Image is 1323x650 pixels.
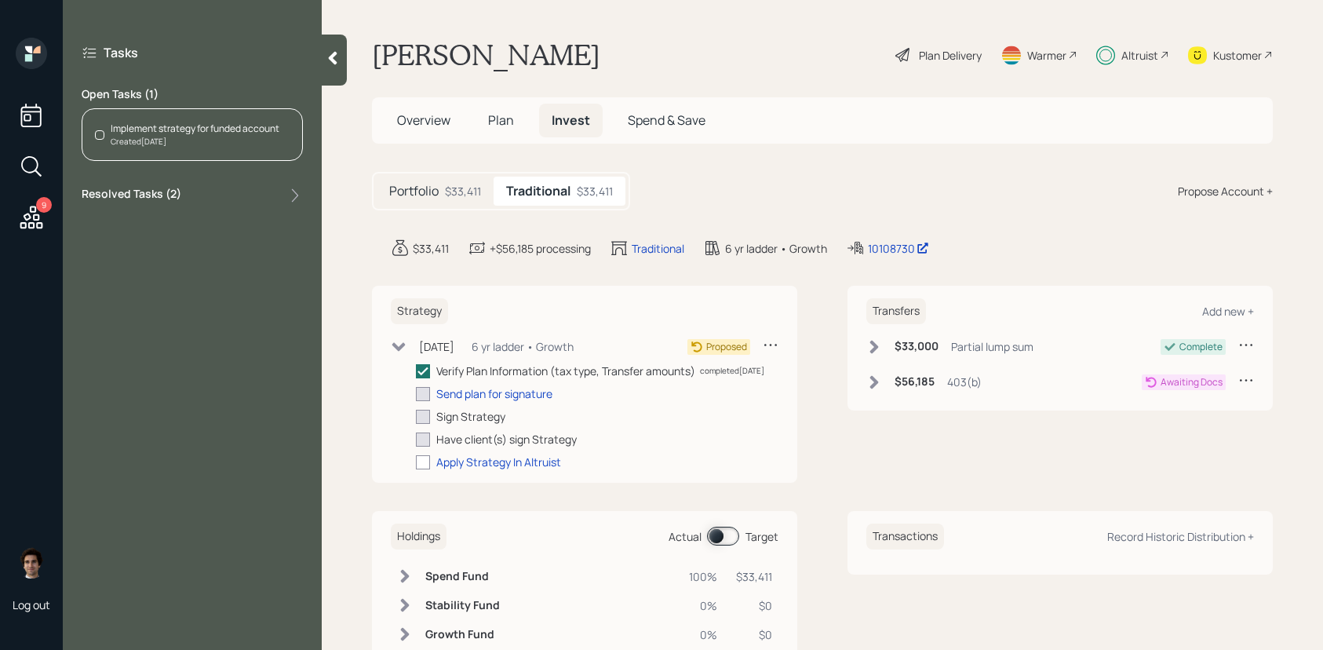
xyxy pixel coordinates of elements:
[868,240,929,257] div: 10108730
[16,547,47,579] img: harrison-schaefer-headshot-2.png
[13,597,50,612] div: Log out
[669,528,702,545] div: Actual
[372,38,600,72] h1: [PERSON_NAME]
[1202,304,1254,319] div: Add new +
[706,340,747,354] div: Proposed
[895,375,935,389] h6: $56,185
[425,599,500,612] h6: Stability Fund
[82,86,303,102] label: Open Tasks ( 1 )
[436,454,561,470] div: Apply Strategy In Altruist
[689,626,717,643] div: 0%
[736,568,772,585] div: $33,411
[736,626,772,643] div: $0
[552,111,590,129] span: Invest
[689,597,717,614] div: 0%
[36,197,52,213] div: 9
[866,524,944,550] h6: Transactions
[419,338,454,355] div: [DATE]
[1107,529,1254,544] div: Record Historic Distribution +
[425,628,500,641] h6: Growth Fund
[506,184,570,199] h5: Traditional
[488,111,514,129] span: Plan
[1179,340,1223,354] div: Complete
[425,570,500,583] h6: Spend Fund
[397,111,450,129] span: Overview
[111,122,279,136] div: Implement strategy for funded account
[82,186,181,205] label: Resolved Tasks ( 2 )
[866,298,926,324] h6: Transfers
[689,568,717,585] div: 100%
[895,340,938,353] h6: $33,000
[725,240,827,257] div: 6 yr ladder • Growth
[391,524,446,550] h6: Holdings
[391,298,448,324] h6: Strategy
[472,338,574,355] div: 6 yr ladder • Growth
[947,374,982,390] div: 403(b)
[389,184,439,199] h5: Portfolio
[445,183,481,199] div: $33,411
[951,338,1033,355] div: Partial lump sum
[919,47,982,64] div: Plan Delivery
[628,111,705,129] span: Spend & Save
[1121,47,1158,64] div: Altruist
[436,363,695,379] div: Verify Plan Information (tax type, Transfer amounts)
[700,365,764,377] div: completed [DATE]
[436,431,577,447] div: Have client(s) sign Strategy
[1161,375,1223,389] div: Awaiting Docs
[436,408,505,425] div: Sign Strategy
[1178,183,1273,199] div: Propose Account +
[632,240,684,257] div: Traditional
[745,528,778,545] div: Target
[736,597,772,614] div: $0
[111,136,279,148] div: Created [DATE]
[104,44,138,61] label: Tasks
[1213,47,1262,64] div: Kustomer
[1027,47,1066,64] div: Warmer
[577,183,613,199] div: $33,411
[413,240,449,257] div: $33,411
[490,240,591,257] div: +$56,185 processing
[436,385,552,402] div: Send plan for signature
